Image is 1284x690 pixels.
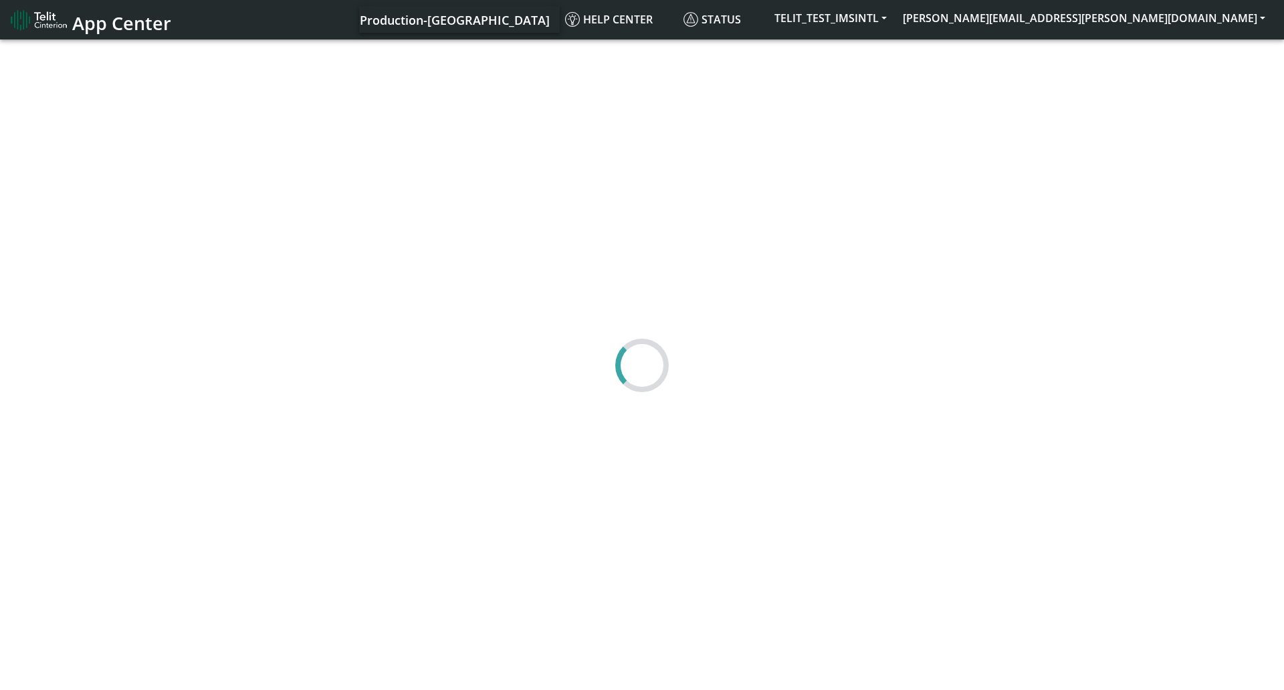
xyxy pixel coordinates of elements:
[766,6,895,30] button: TELIT_TEST_IMSINTL
[565,12,653,27] span: Help center
[560,6,678,33] a: Help center
[895,6,1273,30] button: [PERSON_NAME][EMAIL_ADDRESS][PERSON_NAME][DOMAIN_NAME]
[678,6,766,33] a: Status
[72,11,171,35] span: App Center
[360,12,550,28] span: Production-[GEOGRAPHIC_DATA]
[11,5,169,34] a: App Center
[565,12,580,27] img: knowledge.svg
[683,12,741,27] span: Status
[359,6,549,33] a: Your current platform instance
[683,12,698,27] img: status.svg
[11,9,67,31] img: logo-telit-cinterion-gw-new.png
